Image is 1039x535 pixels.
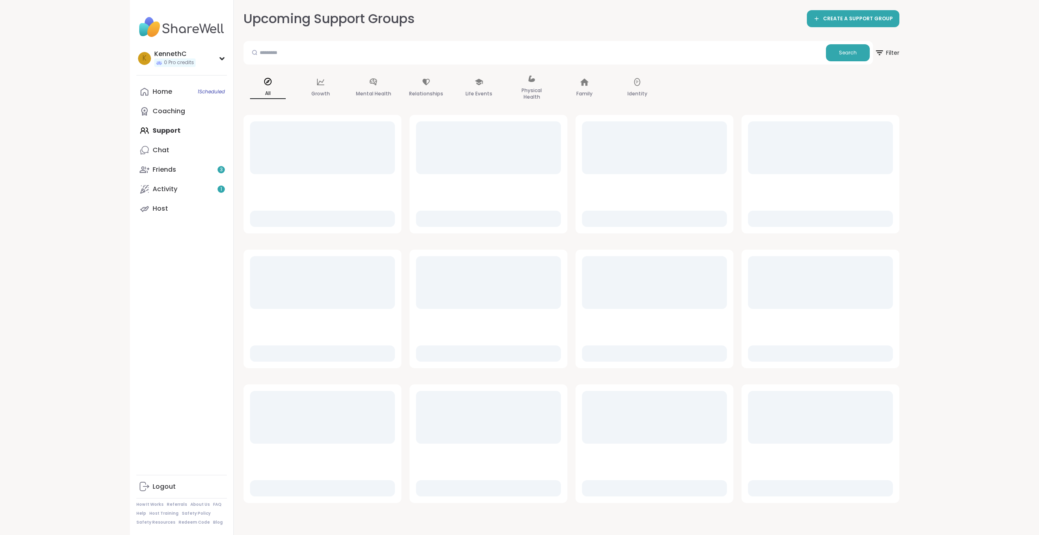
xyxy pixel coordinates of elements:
[220,186,222,193] span: 1
[136,140,227,160] a: Chat
[136,502,164,507] a: How It Works
[409,89,443,99] p: Relationships
[220,166,223,173] span: 3
[136,511,146,516] a: Help
[826,44,870,61] button: Search
[142,53,147,64] span: K
[875,41,899,65] button: Filter
[164,59,194,66] span: 0 Pro credits
[153,185,177,194] div: Activity
[136,179,227,199] a: Activity1
[136,160,227,179] a: Friends3
[875,43,899,63] span: Filter
[136,13,227,41] img: ShareWell Nav Logo
[153,204,168,213] div: Host
[213,502,222,507] a: FAQ
[136,101,227,121] a: Coaching
[153,87,172,96] div: Home
[244,10,415,28] h2: Upcoming Support Groups
[576,89,593,99] p: Family
[356,89,391,99] p: Mental Health
[823,15,893,22] span: CREATE A SUPPORT GROUP
[213,520,223,525] a: Blog
[136,520,175,525] a: Safety Resources
[839,49,857,56] span: Search
[154,50,196,58] div: KennethC
[149,511,179,516] a: Host Training
[136,199,227,218] a: Host
[153,482,176,491] div: Logout
[198,88,225,95] span: 1 Scheduled
[136,477,227,496] a: Logout
[136,82,227,101] a: Home1Scheduled
[153,107,185,116] div: Coaching
[311,89,330,99] p: Growth
[807,10,899,27] a: CREATE A SUPPORT GROUP
[627,89,647,99] p: Identity
[153,146,169,155] div: Chat
[250,88,286,99] p: All
[167,502,187,507] a: Referrals
[466,89,492,99] p: Life Events
[190,502,210,507] a: About Us
[153,165,176,174] div: Friends
[182,511,211,516] a: Safety Policy
[179,520,210,525] a: Redeem Code
[514,86,550,102] p: Physical Health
